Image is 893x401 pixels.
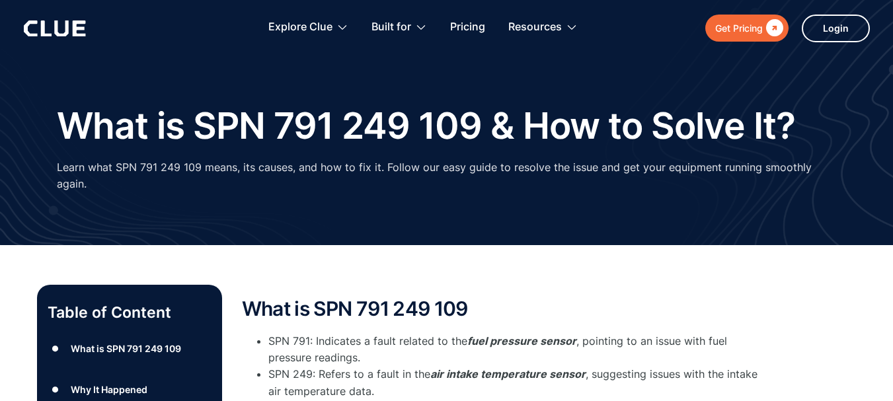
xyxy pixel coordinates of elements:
[48,380,63,400] div: ●
[430,367,586,381] em: air intake temperature sensor
[48,339,63,359] div: ●
[715,20,763,36] div: Get Pricing
[705,15,789,42] a: Get Pricing
[48,339,212,359] a: ●What is SPN 791 249 109
[268,7,332,48] div: Explore Clue
[763,20,783,36] div: 
[48,380,212,400] a: ●Why It Happened
[71,340,181,357] div: What is SPN 791 249 109
[371,7,427,48] div: Built for
[450,7,485,48] a: Pricing
[508,7,578,48] div: Resources
[268,366,771,399] li: SPN 249: Refers to a fault in the , suggesting issues with the intake air temperature data.
[48,302,212,323] p: Table of Content
[268,7,348,48] div: Explore Clue
[268,333,771,366] li: SPN 791: Indicates a fault related to the , pointing to an issue with fuel pressure readings.
[467,334,576,347] em: fuel pressure sensor
[802,15,870,42] a: Login
[71,381,147,398] div: Why It Happened
[242,298,771,320] h2: What is SPN 791 249 109
[371,7,411,48] div: Built for
[508,7,562,48] div: Resources
[57,159,837,192] p: Learn what SPN 791 249 109 means, its causes, and how to fix it. Follow our easy guide to resolve...
[57,106,796,146] h1: What is SPN 791 249 109 & How to Solve It?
